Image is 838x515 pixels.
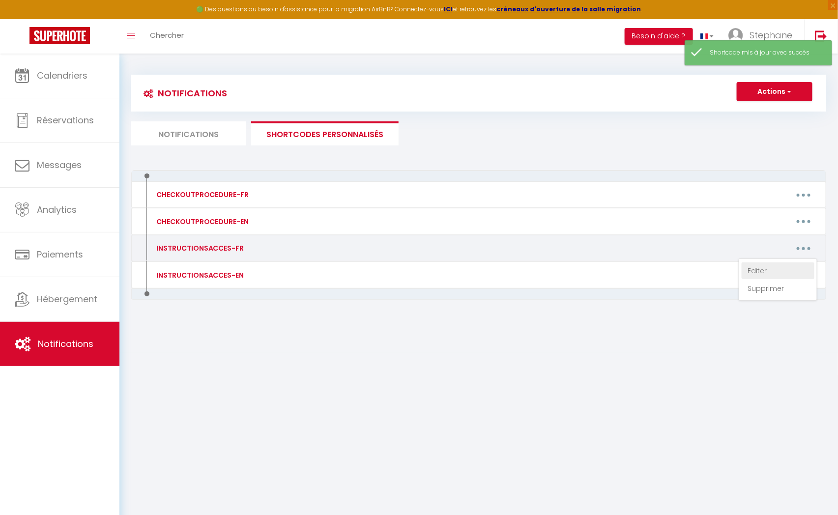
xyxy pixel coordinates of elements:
[728,28,743,43] img: ...
[742,280,814,297] a: Supprimer
[150,30,184,40] span: Chercher
[815,30,827,42] img: logout
[721,19,805,54] a: ... Stephane
[625,28,693,45] button: Besoin d'aide ?
[796,471,831,508] iframe: Chat
[29,27,90,44] img: Super Booking
[710,48,822,57] div: Shortcode mis à jour avec succès
[139,82,227,104] h3: Notifications
[37,114,94,126] span: Réservations
[154,216,249,227] div: CHECKOUTPROCEDURE-EN
[737,82,812,102] button: Actions
[154,243,244,254] div: INSTRUCTIONSACCES-FR
[143,19,191,54] a: Chercher
[37,248,83,260] span: Paiements
[8,4,37,33] button: Ouvrir le widget de chat LiveChat
[38,338,93,350] span: Notifications
[750,29,792,41] span: Stephane
[37,293,97,305] span: Hébergement
[742,262,814,279] a: Editer
[496,5,641,13] a: créneaux d'ouverture de la salle migration
[37,69,87,82] span: Calendriers
[444,5,453,13] a: ICI
[37,203,77,216] span: Analytics
[154,270,244,281] div: INSTRUCTIONSACCES-EN
[131,121,246,145] li: Notifications
[154,189,249,200] div: CHECKOUTPROCEDURE-FR
[37,159,82,171] span: Messages
[251,121,399,145] li: SHORTCODES PERSONNALISÉS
